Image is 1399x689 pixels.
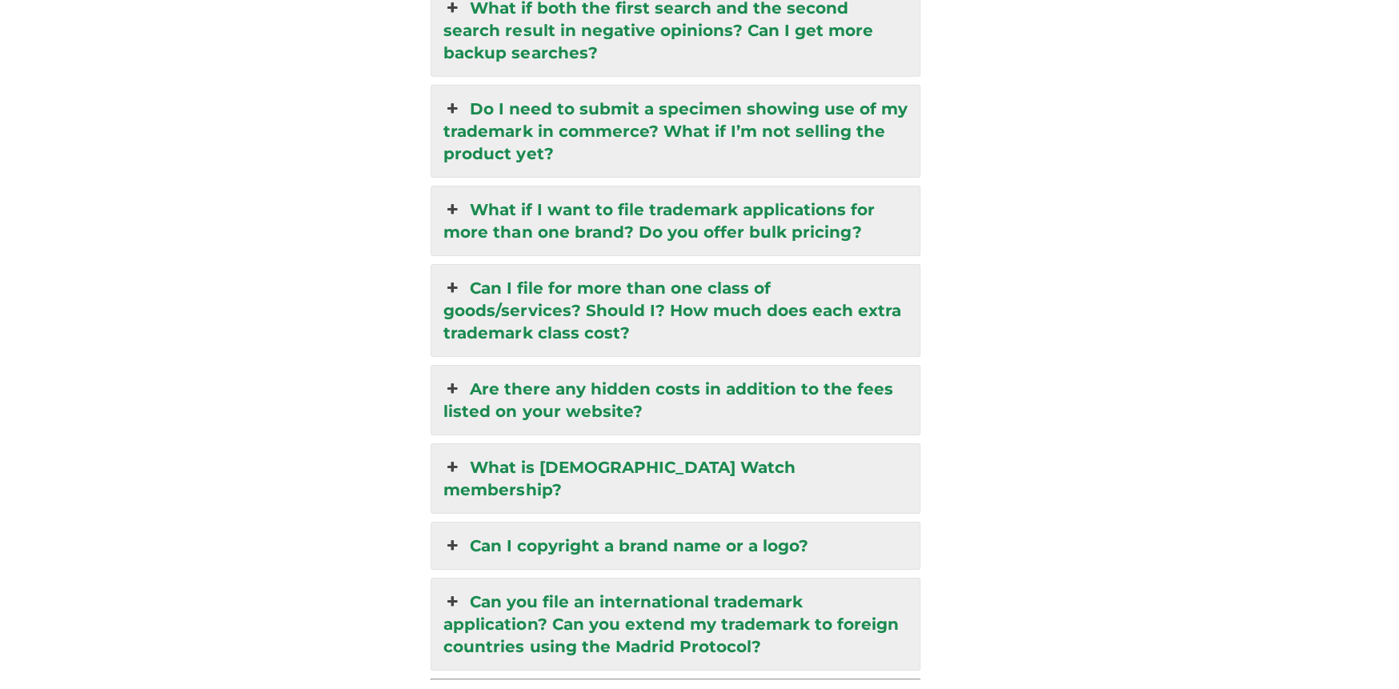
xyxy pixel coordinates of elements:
a: Can I copyright a brand name or a logo? [431,523,920,569]
a: What if I want to file trademark applications for more than one brand? Do you offer bulk pricing? [431,186,920,255]
a: Can I file for more than one class of goods/services? Should I? How much does each extra trademar... [431,265,920,356]
a: What is [DEMOGRAPHIC_DATA] Watch membership? [431,444,920,513]
a: Can you file an international trademark application? Can you extend my trademark to foreign count... [431,579,920,670]
a: Are there any hidden costs in addition to the fees listed on your website? [431,366,920,435]
a: Do I need to submit a specimen showing use of my trademark in commerce? What if I’m not selling t... [431,86,920,177]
